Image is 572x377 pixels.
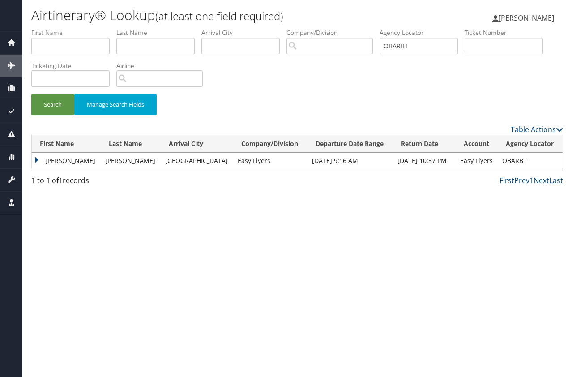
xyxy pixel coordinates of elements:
[511,124,563,134] a: Table Actions
[161,153,233,169] td: [GEOGRAPHIC_DATA]
[514,176,529,185] a: Prev
[380,28,465,37] label: Agency Locator
[456,153,498,169] td: Easy Flyers
[529,176,534,185] a: 1
[498,153,563,169] td: OBARBT
[101,135,161,153] th: Last Name: activate to sort column ascending
[492,4,563,31] a: [PERSON_NAME]
[31,94,74,115] button: Search
[233,135,307,153] th: Company/Division
[155,9,283,23] small: (at least one field required)
[307,153,393,169] td: [DATE] 9:16 AM
[74,94,157,115] button: Manage Search Fields
[201,28,286,37] label: Arrival City
[31,61,116,70] label: Ticketing Date
[116,28,201,37] label: Last Name
[456,135,498,153] th: Account: activate to sort column ascending
[31,28,116,37] label: First Name
[549,176,563,185] a: Last
[465,28,550,37] label: Ticket Number
[498,135,563,153] th: Agency Locator: activate to sort column ascending
[286,28,380,37] label: Company/Division
[233,153,307,169] td: Easy Flyers
[161,135,233,153] th: Arrival City: activate to sort column ascending
[59,176,63,185] span: 1
[499,13,554,23] span: [PERSON_NAME]
[393,135,456,153] th: Return Date: activate to sort column descending
[31,6,386,25] h1: Airtinerary® Lookup
[307,135,393,153] th: Departure Date Range: activate to sort column ascending
[32,135,101,153] th: First Name: activate to sort column ascending
[116,61,209,70] label: Airline
[31,175,154,190] div: 1 to 1 of records
[534,176,549,185] a: Next
[393,153,456,169] td: [DATE] 10:37 PM
[101,153,161,169] td: [PERSON_NAME]
[499,176,514,185] a: First
[32,153,101,169] td: [PERSON_NAME]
